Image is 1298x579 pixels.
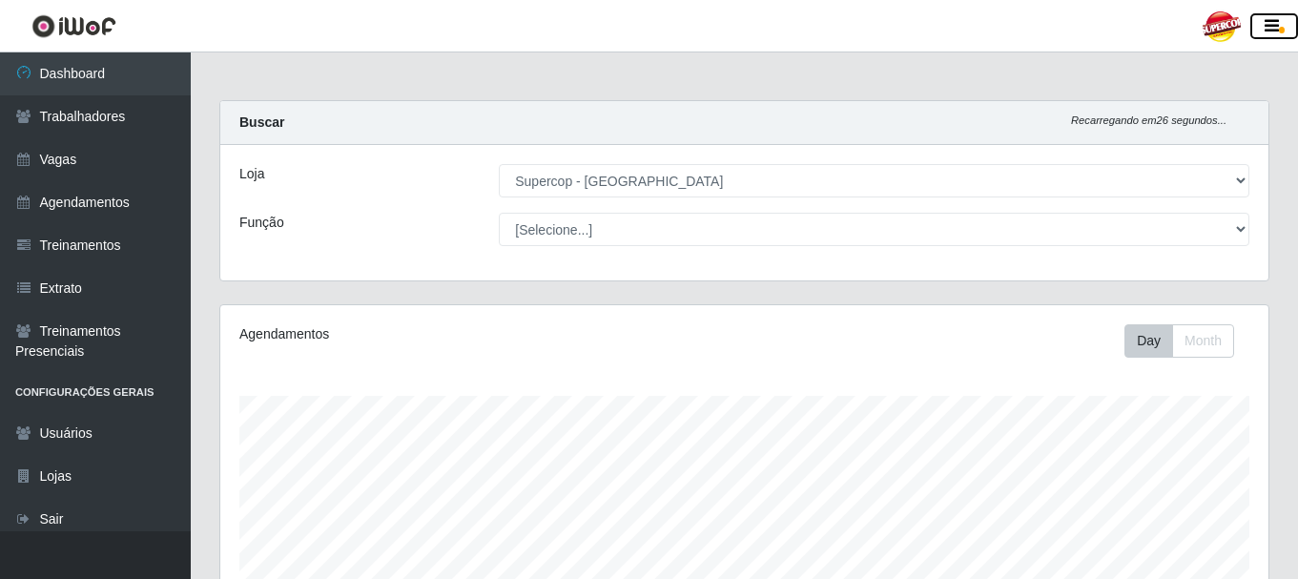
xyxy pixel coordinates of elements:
[1124,324,1249,358] div: Toolbar with button groups
[31,14,116,38] img: CoreUI Logo
[239,164,264,184] label: Loja
[239,114,284,130] strong: Buscar
[1071,114,1226,126] i: Recarregando em 26 segundos...
[239,324,644,344] div: Agendamentos
[1172,324,1234,358] button: Month
[239,213,284,233] label: Função
[1124,324,1234,358] div: First group
[1124,324,1173,358] button: Day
